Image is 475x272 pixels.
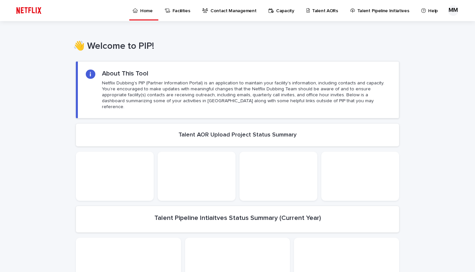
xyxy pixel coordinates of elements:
h2: Talent AOR Upload Project Status Summary [178,132,297,139]
img: ifQbXi3ZQGMSEF7WDB7W [13,4,45,17]
h2: About This Tool [102,70,148,77]
div: MM [448,5,459,16]
h1: 👋 Welcome to PIP! [73,41,396,52]
h2: Talent Pipeline Intiaitves Status Summary (Current Year) [154,214,321,222]
p: Netflix Dubbing's PIP (Partner Information Portal) is an application to maintain your facility's ... [102,80,391,110]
